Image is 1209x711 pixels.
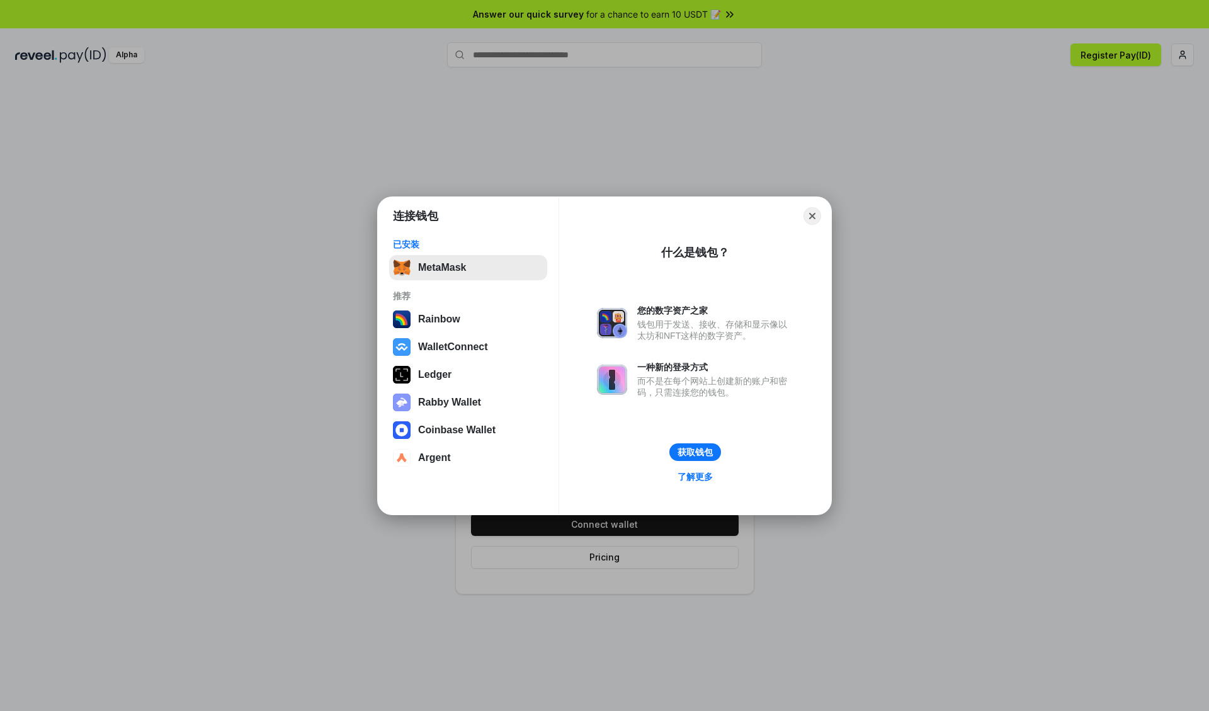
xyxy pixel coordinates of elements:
[393,208,438,224] h1: 连接钱包
[418,397,481,408] div: Rabby Wallet
[393,338,411,356] img: svg+xml,%3Csvg%20width%3D%2228%22%20height%3D%2228%22%20viewBox%3D%220%200%2028%2028%22%20fill%3D...
[389,362,547,387] button: Ledger
[393,259,411,276] img: svg+xml,%3Csvg%20fill%3D%22none%22%20height%3D%2233%22%20viewBox%3D%220%200%2035%2033%22%20width%...
[418,262,466,273] div: MetaMask
[393,239,543,250] div: 已安装
[637,305,793,316] div: 您的数字资产之家
[418,424,496,436] div: Coinbase Wallet
[389,445,547,470] button: Argent
[637,375,793,398] div: 而不是在每个网站上创建新的账户和密码，只需连接您的钱包。
[393,394,411,411] img: svg+xml,%3Csvg%20xmlns%3D%22http%3A%2F%2Fwww.w3.org%2F2000%2Fsvg%22%20fill%3D%22none%22%20viewBox...
[389,255,547,280] button: MetaMask
[678,447,713,458] div: 获取钱包
[597,365,627,395] img: svg+xml,%3Csvg%20xmlns%3D%22http%3A%2F%2Fwww.w3.org%2F2000%2Fsvg%22%20fill%3D%22none%22%20viewBox...
[389,390,547,415] button: Rabby Wallet
[393,290,543,302] div: 推荐
[637,319,793,341] div: 钱包用于发送、接收、存储和显示像以太坊和NFT这样的数字资产。
[393,421,411,439] img: svg+xml,%3Csvg%20width%3D%2228%22%20height%3D%2228%22%20viewBox%3D%220%200%2028%2028%22%20fill%3D...
[670,469,720,485] a: 了解更多
[418,369,451,380] div: Ledger
[389,418,547,443] button: Coinbase Wallet
[389,307,547,332] button: Rainbow
[418,452,451,464] div: Argent
[678,471,713,482] div: 了解更多
[393,310,411,328] img: svg+xml,%3Csvg%20width%3D%22120%22%20height%3D%22120%22%20viewBox%3D%220%200%20120%20120%22%20fil...
[418,341,488,353] div: WalletConnect
[669,443,721,461] button: 获取钱包
[661,245,729,260] div: 什么是钱包？
[393,366,411,384] img: svg+xml,%3Csvg%20xmlns%3D%22http%3A%2F%2Fwww.w3.org%2F2000%2Fsvg%22%20width%3D%2228%22%20height%3...
[637,361,793,373] div: 一种新的登录方式
[597,308,627,338] img: svg+xml,%3Csvg%20xmlns%3D%22http%3A%2F%2Fwww.w3.org%2F2000%2Fsvg%22%20fill%3D%22none%22%20viewBox...
[393,449,411,467] img: svg+xml,%3Csvg%20width%3D%2228%22%20height%3D%2228%22%20viewBox%3D%220%200%2028%2028%22%20fill%3D...
[389,334,547,360] button: WalletConnect
[418,314,460,325] div: Rainbow
[803,207,821,225] button: Close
